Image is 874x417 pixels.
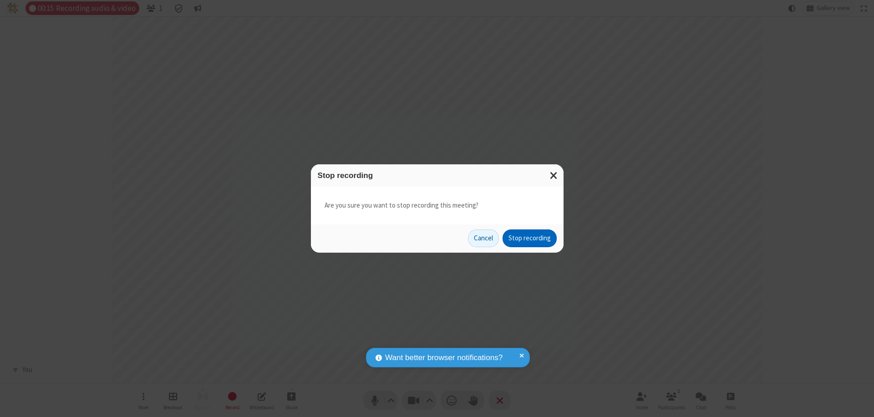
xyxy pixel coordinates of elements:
h3: Stop recording [318,171,557,180]
button: Stop recording [503,229,557,248]
div: Are you sure you want to stop recording this meeting? [311,187,564,224]
span: Want better browser notifications? [385,352,503,364]
button: Cancel [468,229,499,248]
button: Close modal [544,164,564,187]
